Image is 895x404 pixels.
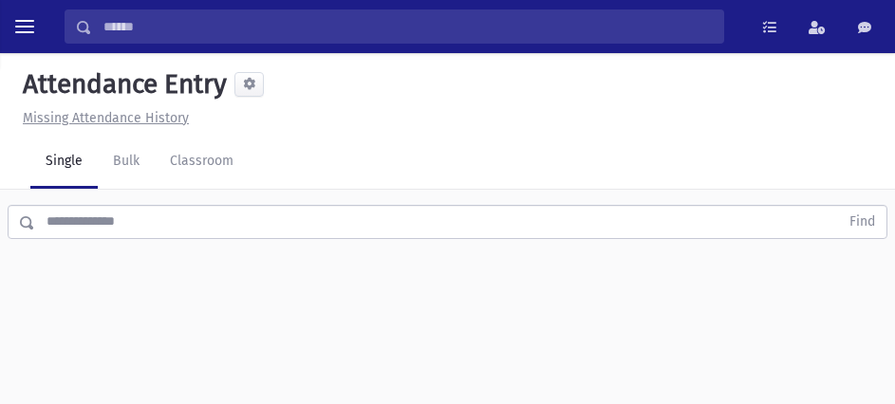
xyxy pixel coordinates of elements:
a: Bulk [98,136,155,189]
a: Single [30,136,98,189]
button: Find [838,206,886,238]
u: Missing Attendance History [23,110,189,126]
a: Classroom [155,136,249,189]
a: Missing Attendance History [15,110,189,126]
h5: Attendance Entry [15,68,227,101]
button: toggle menu [8,9,42,44]
input: Search [92,9,723,44]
